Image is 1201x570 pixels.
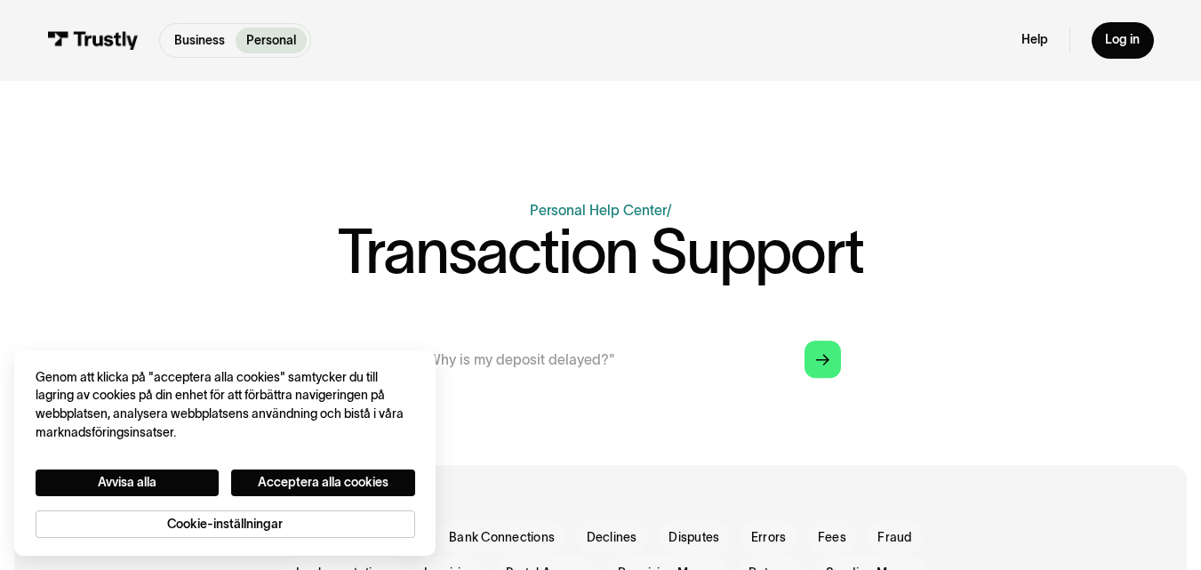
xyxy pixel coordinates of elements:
[174,31,225,50] p: Business
[449,529,555,547] span: Bank Connections
[14,350,436,556] div: Cookie banner
[164,28,236,53] a: Business
[1105,32,1140,48] div: Log in
[36,470,220,496] button: Avvisa alla
[346,332,855,388] input: search
[231,470,415,496] button: Acceptera alla cookies
[246,31,296,50] p: Personal
[1092,22,1155,60] a: Log in
[818,529,846,547] span: Fees
[236,28,307,53] a: Personal
[669,529,719,547] span: Disputes
[36,368,415,539] div: Integritet
[47,31,139,51] img: Trustly Logo
[751,529,786,547] span: Errors
[36,510,415,539] button: Cookie-inställningar
[346,332,855,388] form: Search
[338,221,863,282] h1: Transaction Support
[1021,32,1048,48] a: Help
[587,529,637,547] span: Declines
[877,529,911,547] span: Fraud
[36,368,415,442] div: Genom att klicka på "acceptera alla cookies" samtycker du till lagring av cookies på din enhet fö...
[667,203,672,218] div: /
[530,203,667,218] a: Personal Help Center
